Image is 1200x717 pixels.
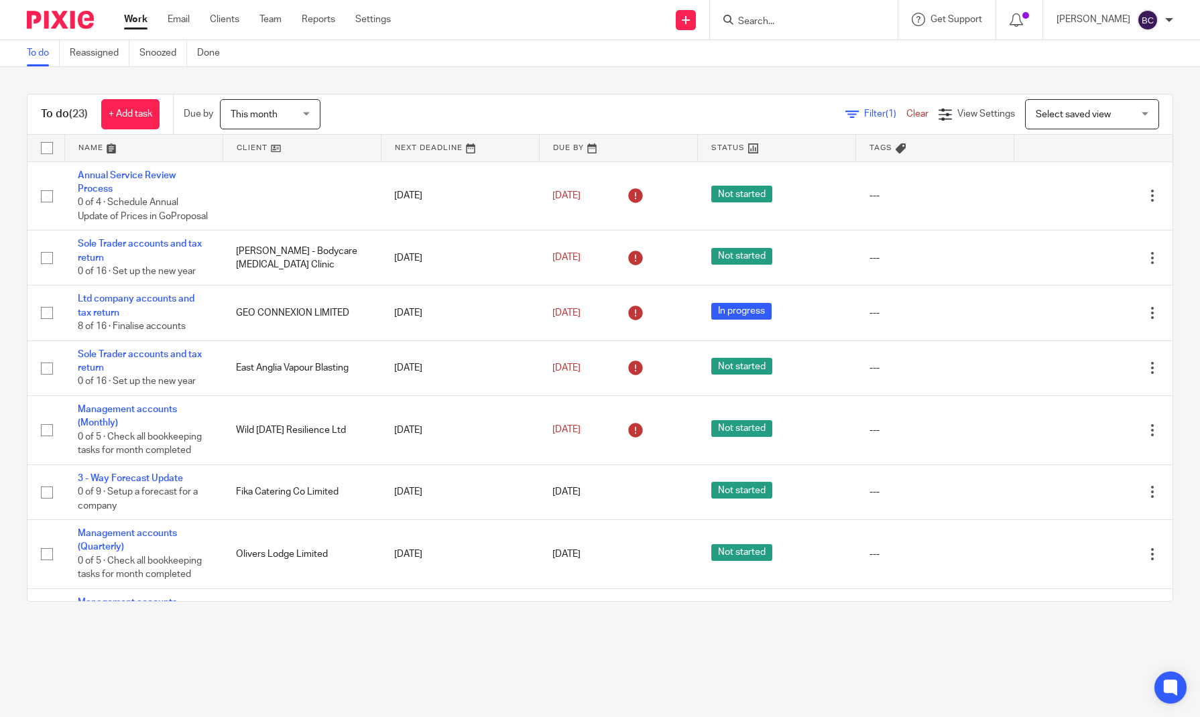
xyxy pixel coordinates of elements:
td: Wild [DATE] Resilience Ltd [223,395,381,464]
span: Not started [711,248,772,265]
a: To do [27,40,60,66]
td: Fika Catering Co Limited [223,464,381,519]
td: [DATE] [381,231,539,285]
span: [DATE] [552,549,581,559]
a: Management accounts (Quarterly) [78,598,177,621]
span: Not started [711,358,772,375]
td: [DATE] [381,520,539,589]
a: + Add task [101,99,160,129]
td: [PERSON_NAME] - Bodycare [MEDICAL_DATA] Clinic [223,231,381,285]
a: Sole Trader accounts and tax return [78,239,202,262]
td: [DATE] [381,285,539,340]
a: Reports [302,13,335,26]
span: 0 of 5 · Check all bookkeeping tasks for month completed [78,556,202,580]
a: Reassigned [70,40,129,66]
div: --- [869,547,1001,561]
span: Not started [711,482,772,499]
td: [DATE] [381,588,539,657]
span: 0 of 16 · Set up the new year [78,377,196,387]
a: Annual Service Review Process [78,171,176,194]
a: 3 - Way Forecast Update [78,474,183,483]
div: --- [869,251,1001,265]
span: Not started [711,186,772,202]
span: 0 of 5 · Check all bookkeeping tasks for month completed [78,432,202,456]
td: East Anglia Vapour Blasting [223,340,381,395]
a: Clients [210,13,239,26]
input: Search [737,16,857,28]
span: [DATE] [552,426,581,435]
span: Get Support [931,15,982,24]
a: Sole Trader accounts and tax return [78,350,202,373]
span: This month [231,110,278,119]
td: [DATE] [381,161,539,231]
span: 0 of 9 · Setup a forecast for a company [78,487,198,511]
div: --- [869,423,1001,437]
img: svg%3E [1137,9,1158,31]
td: Olivers Lodge Limited [223,520,381,589]
a: Done [197,40,230,66]
span: [DATE] [552,487,581,497]
h1: To do [41,107,88,121]
span: 0 of 16 · Set up the new year [78,267,196,276]
td: [DATE] [381,464,539,519]
span: Select saved view [1036,110,1111,119]
a: Team [259,13,282,26]
span: (23) [69,109,88,119]
span: [DATE] [552,191,581,200]
span: [DATE] [552,363,581,373]
span: Filter [864,109,906,119]
p: Due by [184,107,213,121]
a: Ltd company accounts and tax return [78,294,194,317]
a: Snoozed [139,40,187,66]
div: --- [869,306,1001,320]
a: Clear [906,109,928,119]
span: Not started [711,420,772,437]
a: Management accounts (Monthly) [78,405,177,428]
a: Management accounts (Quarterly) [78,529,177,551]
div: --- [869,361,1001,375]
span: Not started [711,544,772,561]
span: [DATE] [552,308,581,318]
span: In progress [711,303,772,320]
span: 0 of 4 · Schedule Annual Update of Prices in GoProposal [78,198,208,221]
span: Tags [869,144,892,151]
span: View Settings [957,109,1015,119]
a: Settings [355,13,391,26]
td: Little Stars Day Nursery [223,588,381,657]
span: (1) [886,109,896,119]
div: --- [869,485,1001,499]
span: [DATE] [552,253,581,263]
p: [PERSON_NAME] [1057,13,1130,26]
div: --- [869,189,1001,202]
a: Work [124,13,147,26]
td: [DATE] [381,395,539,464]
span: 8 of 16 · Finalise accounts [78,322,186,331]
img: Pixie [27,11,94,29]
a: Email [168,13,190,26]
td: GEO CONNEXION LIMITED [223,285,381,340]
td: [DATE] [381,340,539,395]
